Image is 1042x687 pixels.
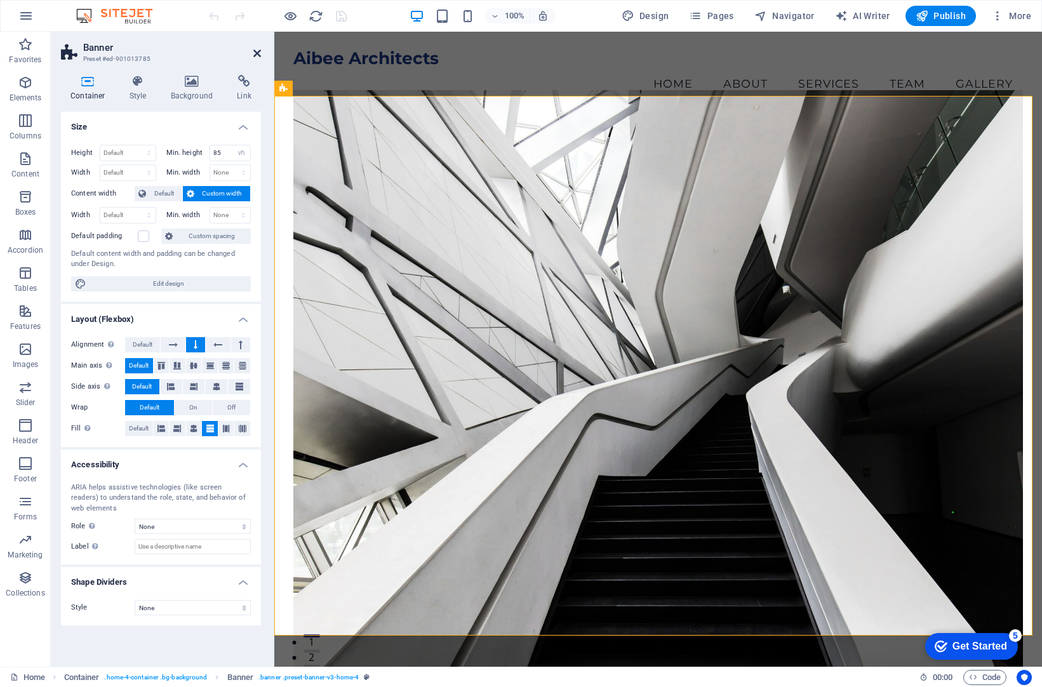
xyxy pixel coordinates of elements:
[308,8,323,23] button: reload
[227,75,261,102] h4: Link
[166,169,210,176] label: Min. width
[61,75,120,102] h4: Container
[10,321,41,331] p: Features
[133,337,152,352] span: Default
[15,207,36,217] p: Boxes
[364,674,370,681] i: This element is a customizable preset
[161,75,228,102] h4: Background
[71,276,251,291] button: Edit design
[71,379,125,394] label: Side axis
[29,633,45,636] button: 3
[125,400,174,415] button: Default
[71,539,135,554] label: Label
[6,588,44,598] p: Collections
[10,670,45,685] a: Click to cancel selection. Double-click to open Pages
[309,9,323,23] i: Reload page
[71,519,98,534] span: Role
[10,131,41,141] p: Columns
[11,169,39,179] p: Content
[8,550,43,560] p: Marketing
[64,670,100,685] span: Click to select. Double-click to edit
[125,421,153,436] button: Default
[177,229,247,244] span: Custom spacing
[125,358,153,373] button: Default
[175,400,212,415] button: On
[135,186,182,201] button: Default
[71,483,251,514] div: ARIA helps assistive technologies (like screen readers) to understand the role, state, and behavi...
[16,397,36,408] p: Slider
[919,670,953,685] h6: Session time
[933,670,952,685] span: 00 00
[140,400,159,415] span: Default
[104,670,207,685] span: . home-4-container .bg-background
[684,6,738,26] button: Pages
[13,436,38,446] p: Header
[71,186,135,201] label: Content width
[227,670,254,685] span: Click to select. Double-click to edit
[14,512,37,522] p: Forms
[64,670,370,685] nav: breadcrumb
[71,358,125,373] label: Main axis
[942,672,944,682] span: :
[61,450,261,472] h4: Accessibility
[129,421,149,436] span: Default
[29,618,45,621] button: 2
[213,400,250,415] button: Off
[166,149,210,156] label: Min. height
[10,93,42,103] p: Elements
[120,75,161,102] h4: Style
[991,10,1031,22] span: More
[71,249,251,270] div: Default content width and padding can be changed under Design.
[150,186,178,201] span: Default
[71,169,100,176] label: Width
[61,304,261,327] h4: Layout (Flexbox)
[754,10,815,22] span: Navigator
[198,186,247,201] span: Custom width
[61,567,261,590] h4: Shape Dividers
[830,6,895,26] button: AI Writer
[986,6,1036,26] button: More
[183,186,251,201] button: Custom width
[749,6,820,26] button: Navigator
[125,337,160,352] button: Default
[71,603,88,611] span: Style
[129,358,149,373] span: Default
[94,3,107,15] div: 5
[969,670,1001,685] span: Code
[83,53,236,65] h3: Preset #ed-901013785
[10,6,103,33] div: Get Started 5 items remaining, 0% complete
[283,8,298,23] button: Click here to leave preview mode and continue editing
[617,6,674,26] div: Design (Ctrl+Alt+Y)
[90,276,247,291] span: Edit design
[258,670,359,685] span: . banner .preset-banner-v3-home-4
[1017,670,1032,685] button: Usercentrics
[189,400,197,415] span: On
[166,211,210,218] label: Min. width
[13,359,39,370] p: Images
[71,337,125,352] label: Alignment
[963,670,1006,685] button: Code
[916,10,966,22] span: Publish
[71,211,100,218] label: Width
[61,112,261,135] h4: Size
[71,229,138,244] label: Default padding
[29,603,45,606] button: 1
[14,283,37,293] p: Tables
[37,14,92,25] div: Get Started
[227,400,236,415] span: Off
[835,10,890,22] span: AI Writer
[14,474,37,484] p: Footer
[689,10,733,22] span: Pages
[161,229,251,244] button: Custom spacing
[905,6,976,26] button: Publish
[504,8,524,23] h6: 100%
[622,10,669,22] span: Design
[125,379,159,394] button: Default
[537,10,549,22] i: On resize automatically adjust zoom level to fit chosen device.
[73,8,168,23] img: Editor Logo
[8,245,43,255] p: Accordion
[617,6,674,26] button: Design
[485,8,530,23] button: 100%
[71,400,125,415] label: Wrap
[132,379,152,394] span: Default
